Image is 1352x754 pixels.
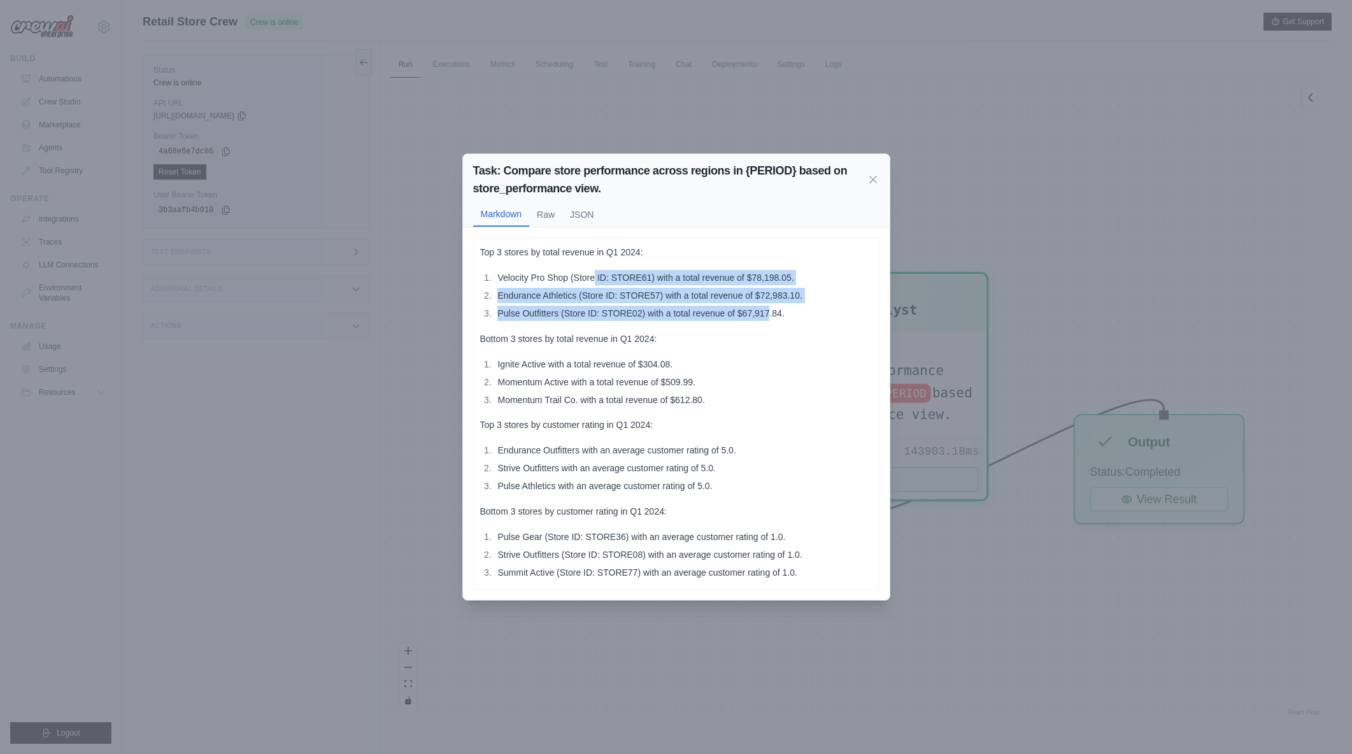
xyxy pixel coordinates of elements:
li: Pulse Outfitters (Store ID: STORE02) with a total revenue of $67,917.84. [494,306,872,321]
li: Momentum Trail Co. with a total revenue of $612.80. [494,392,872,408]
li: Pulse Gear (Store ID: STORE36) with an average customer rating of 1.0. [494,529,872,544]
li: Ignite Active with a total revenue of $304.08. [494,357,872,372]
li: Momentum Active with a total revenue of $509.99. [494,374,872,390]
p: Top 3 stores by customer rating in Q1 2024: [480,417,872,432]
li: Endurance Athletics (Store ID: STORE57) with a total revenue of $72,983.10. [494,288,872,303]
li: Velocity Pro Shop (Store ID: STORE61) with a total revenue of $78,198.05. [494,270,872,285]
li: Endurance Outfitters with an average customer rating of 5.0. [494,443,872,458]
li: Strive Outfitters with an average customer rating of 5.0. [494,460,872,476]
button: JSON [562,203,601,227]
iframe: Chat Widget [1288,693,1352,754]
li: Pulse Athletics with an average customer rating of 5.0. [494,478,872,494]
p: Bottom 3 stores by total revenue in Q1 2024: [480,331,872,346]
button: Markdown [473,203,530,227]
button: Raw [529,203,562,227]
li: Strive Outfitters (Store ID: STORE08) with an average customer rating of 1.0. [494,547,872,562]
p: Top 3 stores by total revenue in Q1 2024: [480,245,872,260]
li: Summit Active (Store ID: STORE77) with an average customer rating of 1.0. [494,565,872,580]
p: Bottom 3 stores by customer rating in Q1 2024: [480,504,872,519]
h2: Task: Compare store performance across regions in {PERIOD} based on store_performance view. [473,162,867,197]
